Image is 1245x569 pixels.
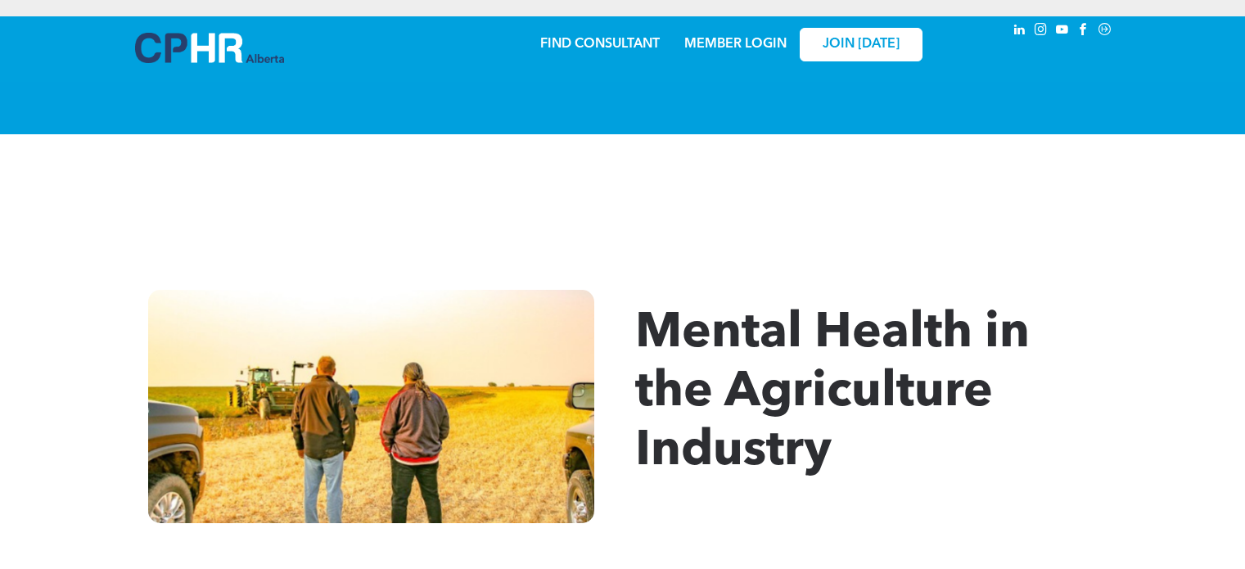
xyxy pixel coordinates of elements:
img: A blue and white logo for cp alberta [135,33,284,63]
a: MEMBER LOGIN [684,38,787,51]
a: instagram [1032,20,1050,43]
a: youtube [1053,20,1071,43]
a: linkedin [1011,20,1029,43]
span: Mental Health in the Agriculture Industry [635,309,1030,476]
a: facebook [1075,20,1093,43]
a: JOIN [DATE] [800,28,922,61]
a: FIND CONSULTANT [540,38,660,51]
span: JOIN [DATE] [823,37,900,52]
a: Social network [1096,20,1114,43]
